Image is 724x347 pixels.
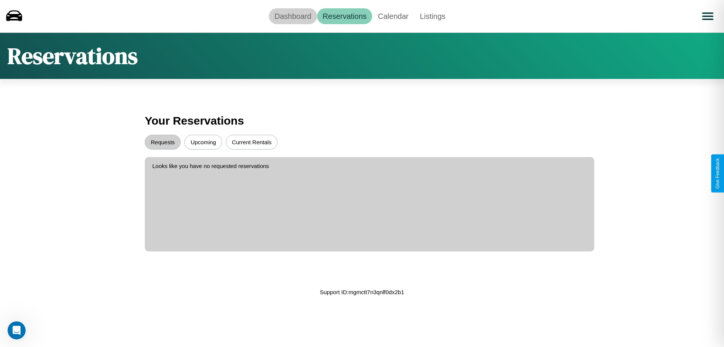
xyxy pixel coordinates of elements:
[320,287,404,297] p: Support ID: mgmctt7n3qnlf0dx2b1
[8,321,26,339] iframe: Intercom live chat
[152,161,587,171] p: Looks like you have no requested reservations
[697,6,718,27] button: Open menu
[317,8,373,24] a: Reservations
[226,135,278,150] button: Current Rentals
[8,40,138,71] h1: Reservations
[145,135,181,150] button: Requests
[184,135,222,150] button: Upcoming
[414,8,451,24] a: Listings
[372,8,414,24] a: Calendar
[145,111,579,131] h3: Your Reservations
[269,8,317,24] a: Dashboard
[715,158,720,189] div: Give Feedback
